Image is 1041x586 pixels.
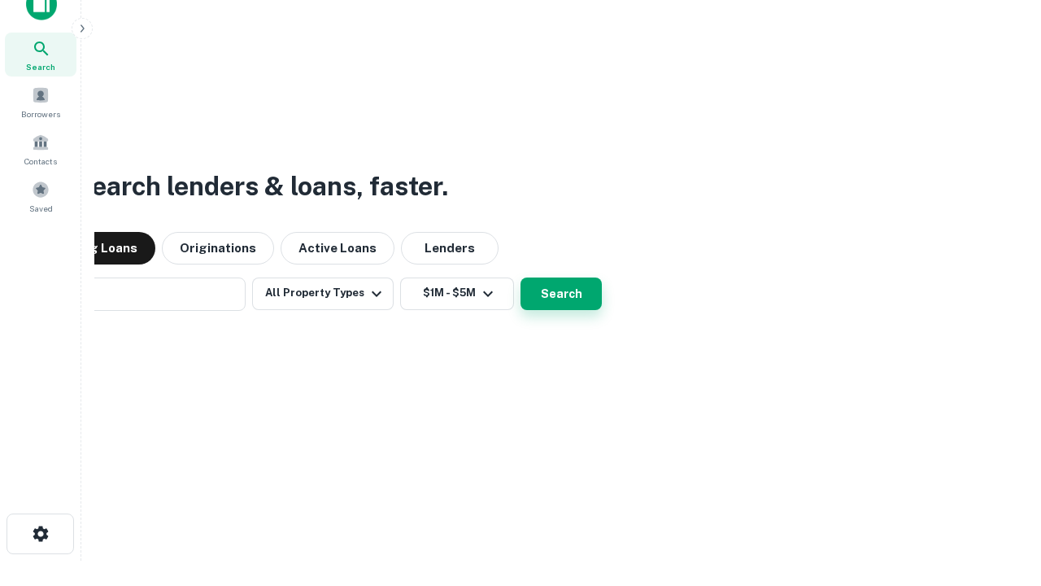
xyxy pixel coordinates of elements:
[21,107,60,120] span: Borrowers
[400,278,514,310] button: $1M - $5M
[520,278,602,310] button: Search
[29,202,53,215] span: Saved
[5,174,76,218] a: Saved
[252,278,394,310] button: All Property Types
[162,232,274,265] button: Originations
[960,404,1041,482] iframe: Chat Widget
[5,127,76,171] a: Contacts
[74,167,448,206] h3: Search lenders & loans, faster.
[26,60,55,73] span: Search
[5,80,76,124] a: Borrowers
[281,232,394,265] button: Active Loans
[401,232,499,265] button: Lenders
[24,155,57,168] span: Contacts
[5,33,76,77] a: Search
